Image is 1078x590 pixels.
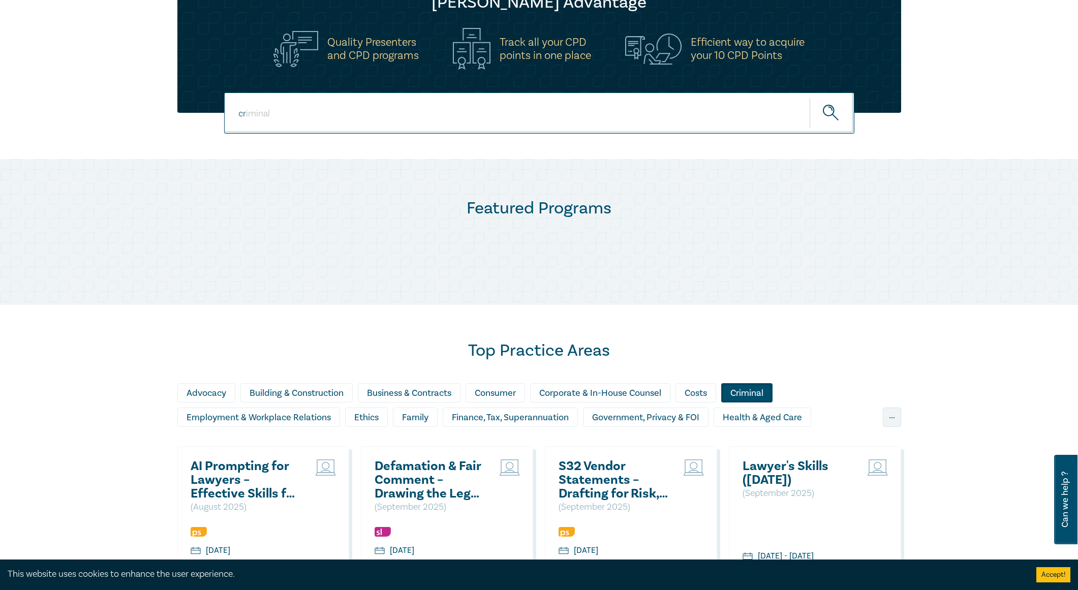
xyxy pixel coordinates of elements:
img: Professional Skills [559,527,575,537]
img: Live Stream [684,459,704,476]
div: Business & Contracts [358,383,460,402]
span: Can we help ? [1060,461,1070,538]
img: Professional Skills [191,527,207,537]
h2: Featured Programs [177,198,901,219]
div: Government, Privacy & FOI [583,408,709,427]
h5: Efficient way to acquire your 10 CPD Points [691,36,805,62]
div: Intellectual Property [308,432,410,451]
div: Finance, Tax, Superannuation [443,408,578,427]
div: [DATE] [574,545,598,556]
div: [DATE] [390,545,414,556]
input: Search for a program title, program description or presenter name [224,92,854,134]
img: calendar [375,547,385,556]
img: calendar [743,552,753,562]
img: Live Stream [316,459,336,476]
button: Accept cookies [1036,567,1070,582]
div: Consumer [466,383,525,402]
h5: Track all your CPD points in one place [500,36,591,62]
div: Criminal [721,383,773,402]
div: ... [883,408,901,427]
h5: Quality Presenters and CPD programs [327,36,419,62]
a: Defamation & Fair Comment – Drawing the Legal Line [375,459,484,501]
div: Employment & Workplace Relations [177,408,340,427]
div: [DATE] [206,545,230,556]
img: calendar [191,547,201,556]
a: S32 Vendor Statements – Drafting for Risk, Clarity & Compliance [559,459,668,501]
div: Insolvency & Restructuring [177,432,303,451]
p: ( September 2025 ) [559,501,668,514]
div: Personal Injury & Medico-Legal [624,432,767,451]
img: Quality Presenters<br>and CPD programs [273,31,318,67]
img: calendar [559,547,569,556]
div: Building & Construction [240,383,353,402]
h2: Top Practice Areas [177,340,901,361]
div: Advocacy [177,383,235,402]
p: ( September 2025 ) [375,501,484,514]
div: Litigation & Dispute Resolution [415,432,557,451]
img: Substantive Law [375,527,391,537]
div: Costs [675,383,716,402]
div: This website uses cookies to enhance the user experience. [8,568,1021,581]
div: Corporate & In-House Counsel [530,383,670,402]
div: Family [393,408,438,427]
p: ( September 2025 ) [743,487,852,500]
a: AI Prompting for Lawyers – Effective Skills for Legal Practice [191,459,300,501]
img: Live Stream [868,459,888,476]
div: Health & Aged Care [714,408,811,427]
img: Efficient way to acquire<br>your 10 CPD Points [625,34,682,64]
img: Live Stream [500,459,520,476]
div: Migration [562,432,619,451]
div: Ethics [345,408,388,427]
img: Track all your CPD<br>points in one place [453,28,490,70]
p: ( August 2025 ) [191,501,300,514]
div: [DATE] - [DATE] [758,550,814,562]
a: Lawyer's Skills ([DATE]) [743,459,852,487]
